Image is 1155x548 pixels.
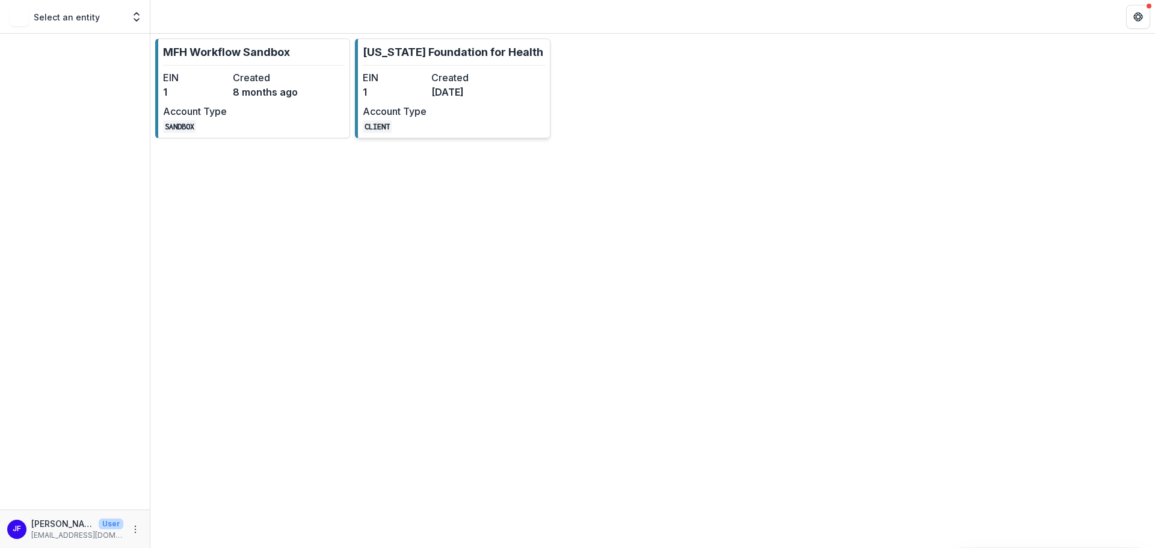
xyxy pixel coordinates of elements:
code: SANDBOX [163,120,196,133]
a: MFH Workflow SandboxEIN1Created8 months agoAccount TypeSANDBOX [155,38,350,138]
p: [EMAIL_ADDRESS][DOMAIN_NAME] [31,530,123,541]
dt: Created [233,70,298,85]
p: User [99,519,123,529]
dt: Created [431,70,495,85]
dt: Account Type [363,104,427,119]
button: More [128,522,143,537]
div: Jean Freeman-Crawford [13,525,21,533]
dt: Account Type [163,104,228,119]
dt: EIN [163,70,228,85]
img: Select an entity [10,7,29,26]
dd: 8 months ago [233,85,298,99]
dd: 1 [163,85,228,99]
p: [PERSON_NAME] [31,517,94,530]
p: Select an entity [34,11,100,23]
button: Open entity switcher [128,5,145,29]
dt: EIN [363,70,427,85]
dd: [DATE] [431,85,495,99]
button: Get Help [1126,5,1150,29]
p: [US_STATE] Foundation for Health [363,44,543,60]
a: [US_STATE] Foundation for HealthEIN1Created[DATE]Account TypeCLIENT [355,38,550,138]
p: MFH Workflow Sandbox [163,44,290,60]
dd: 1 [363,85,427,99]
code: CLIENT [363,120,392,133]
